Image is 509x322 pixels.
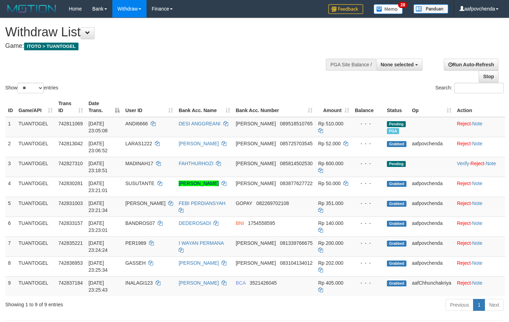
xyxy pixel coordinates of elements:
[179,280,219,286] a: [PERSON_NAME]
[457,161,469,166] a: Verify
[387,121,406,127] span: Pending
[454,276,505,296] td: ·
[454,157,505,177] td: · ·
[409,137,454,157] td: aafpovchenda
[318,260,343,266] span: Rp 202.000
[457,121,471,126] a: Reject
[387,280,406,286] span: Grabbed
[5,25,332,39] h1: Withdraw List
[454,97,505,117] th: Action
[355,140,381,147] div: - - -
[5,177,16,197] td: 4
[179,161,214,166] a: FAHTHURHOZI
[409,217,454,236] td: aafpovchenda
[16,217,55,236] td: TUANTOGEL
[179,181,219,186] a: [PERSON_NAME]
[17,83,44,93] select: Showentries
[122,97,176,117] th: User ID: activate to sort column ascending
[16,137,55,157] td: TUANTOGEL
[472,181,482,186] a: Note
[457,280,471,286] a: Reject
[457,260,471,266] a: Reject
[5,276,16,296] td: 9
[125,161,153,166] span: MADINAH17
[387,221,406,227] span: Grabbed
[457,141,471,146] a: Reject
[233,97,315,117] th: Bank Acc. Number: activate to sort column ascending
[58,240,83,246] span: 742835221
[16,97,55,117] th: Game/API: activate to sort column ascending
[472,280,482,286] a: Note
[5,217,16,236] td: 6
[444,59,499,71] a: Run Auto-Refresh
[5,236,16,256] td: 7
[86,97,122,117] th: Date Trans.: activate to sort column descending
[236,220,244,226] span: BNI
[472,141,482,146] a: Note
[236,260,276,266] span: [PERSON_NAME]
[58,121,83,126] span: 742811069
[318,121,343,126] span: Rp 510.000
[5,97,16,117] th: ID
[125,181,155,186] span: SUSUTANTE
[58,260,83,266] span: 742836953
[16,197,55,217] td: TUANTOGEL
[409,256,454,276] td: aafpovchenda
[454,137,505,157] td: ·
[387,161,406,167] span: Pending
[435,83,504,93] label: Search:
[318,141,341,146] span: Rp 52.000
[376,59,422,71] button: None selected
[457,181,471,186] a: Reject
[457,240,471,246] a: Reject
[454,256,505,276] td: ·
[387,261,406,266] span: Grabbed
[315,97,352,117] th: Amount: activate to sort column ascending
[409,276,454,296] td: aafChhunchakriya
[24,43,78,50] span: ITOTO > TUANTOGEL
[454,236,505,256] td: ·
[280,161,313,166] span: Copy 085814502530 to clipboard
[318,220,343,226] span: Rp 140.000
[454,177,505,197] td: ·
[280,260,313,266] span: Copy 083104134012 to clipboard
[473,299,485,311] a: 1
[387,181,406,187] span: Grabbed
[280,121,313,126] span: Copy 089518510765 to clipboard
[179,141,219,146] a: [PERSON_NAME]
[236,200,252,206] span: GOPAY
[236,161,276,166] span: [PERSON_NAME]
[256,200,289,206] span: Copy 082269702108 to clipboard
[179,220,211,226] a: DEDEROSADI
[5,298,207,308] div: Showing 1 to 9 of 9 entries
[472,200,482,206] a: Note
[398,2,407,8] span: 28
[58,200,83,206] span: 742831003
[5,83,58,93] label: Show entries
[89,181,108,193] span: [DATE] 23:21:01
[446,299,473,311] a: Previous
[472,121,482,126] a: Note
[89,220,108,233] span: [DATE] 23:23:01
[5,43,332,50] h4: Game:
[280,240,313,246] span: Copy 081339766675 to clipboard
[16,157,55,177] td: TUANTOGEL
[125,220,155,226] span: BANDROS07
[485,299,504,311] a: Next
[16,177,55,197] td: TUANTOGEL
[384,97,409,117] th: Status
[387,128,399,134] span: Marked by aafchonlypin
[454,83,504,93] input: Search:
[409,97,454,117] th: Op: activate to sort column ascending
[355,200,381,207] div: - - -
[5,117,16,137] td: 1
[5,157,16,177] td: 3
[352,97,384,117] th: Balance
[318,161,343,166] span: Rp 600.000
[454,217,505,236] td: ·
[5,197,16,217] td: 5
[16,256,55,276] td: TUANTOGEL
[472,220,482,226] a: Note
[16,236,55,256] td: TUANTOGEL
[318,240,343,246] span: Rp 200.000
